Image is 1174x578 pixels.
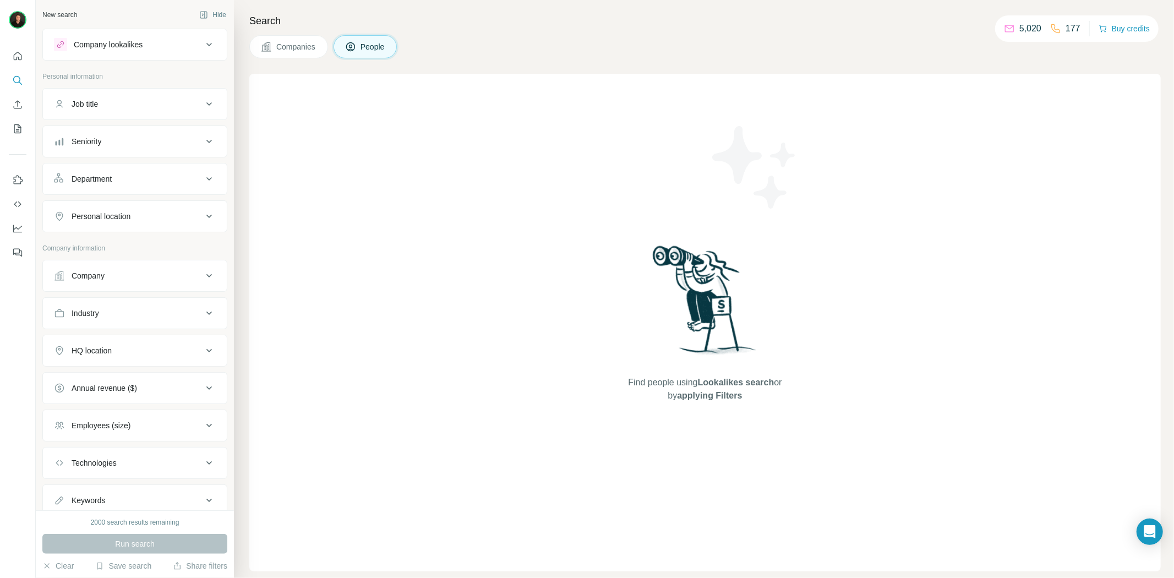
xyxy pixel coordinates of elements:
[42,72,227,81] p: Personal information
[43,128,227,155] button: Seniority
[648,243,762,366] img: Surfe Illustration - Woman searching with binoculars
[361,41,386,52] span: People
[43,375,227,401] button: Annual revenue ($)
[72,420,130,431] div: Employees (size)
[276,41,316,52] span: Companies
[9,243,26,263] button: Feedback
[42,10,77,20] div: New search
[9,219,26,238] button: Dashboard
[1099,21,1150,36] button: Buy credits
[72,136,101,147] div: Seniority
[72,308,99,319] div: Industry
[9,194,26,214] button: Use Surfe API
[173,560,227,571] button: Share filters
[72,495,105,506] div: Keywords
[617,376,793,402] span: Find people using or by
[43,91,227,117] button: Job title
[9,119,26,139] button: My lists
[43,300,227,326] button: Industry
[43,487,227,514] button: Keywords
[72,173,112,184] div: Department
[43,263,227,289] button: Company
[43,450,227,476] button: Technologies
[72,99,98,110] div: Job title
[705,118,804,217] img: Surfe Illustration - Stars
[1066,22,1080,35] p: 177
[72,270,105,281] div: Company
[72,211,130,222] div: Personal location
[1019,22,1041,35] p: 5,020
[91,517,179,527] div: 2000 search results remaining
[1137,519,1163,545] div: Open Intercom Messenger
[72,457,117,468] div: Technologies
[43,412,227,439] button: Employees (size)
[9,170,26,190] button: Use Surfe on LinkedIn
[42,243,227,253] p: Company information
[9,70,26,90] button: Search
[72,383,137,394] div: Annual revenue ($)
[9,46,26,66] button: Quick start
[74,39,143,50] div: Company lookalikes
[677,391,742,400] span: applying Filters
[9,11,26,29] img: Avatar
[192,7,234,23] button: Hide
[43,166,227,192] button: Department
[698,378,774,387] span: Lookalikes search
[43,203,227,230] button: Personal location
[9,95,26,114] button: Enrich CSV
[43,337,227,364] button: HQ location
[249,13,1161,29] h4: Search
[95,560,151,571] button: Save search
[43,31,227,58] button: Company lookalikes
[72,345,112,356] div: HQ location
[42,560,74,571] button: Clear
